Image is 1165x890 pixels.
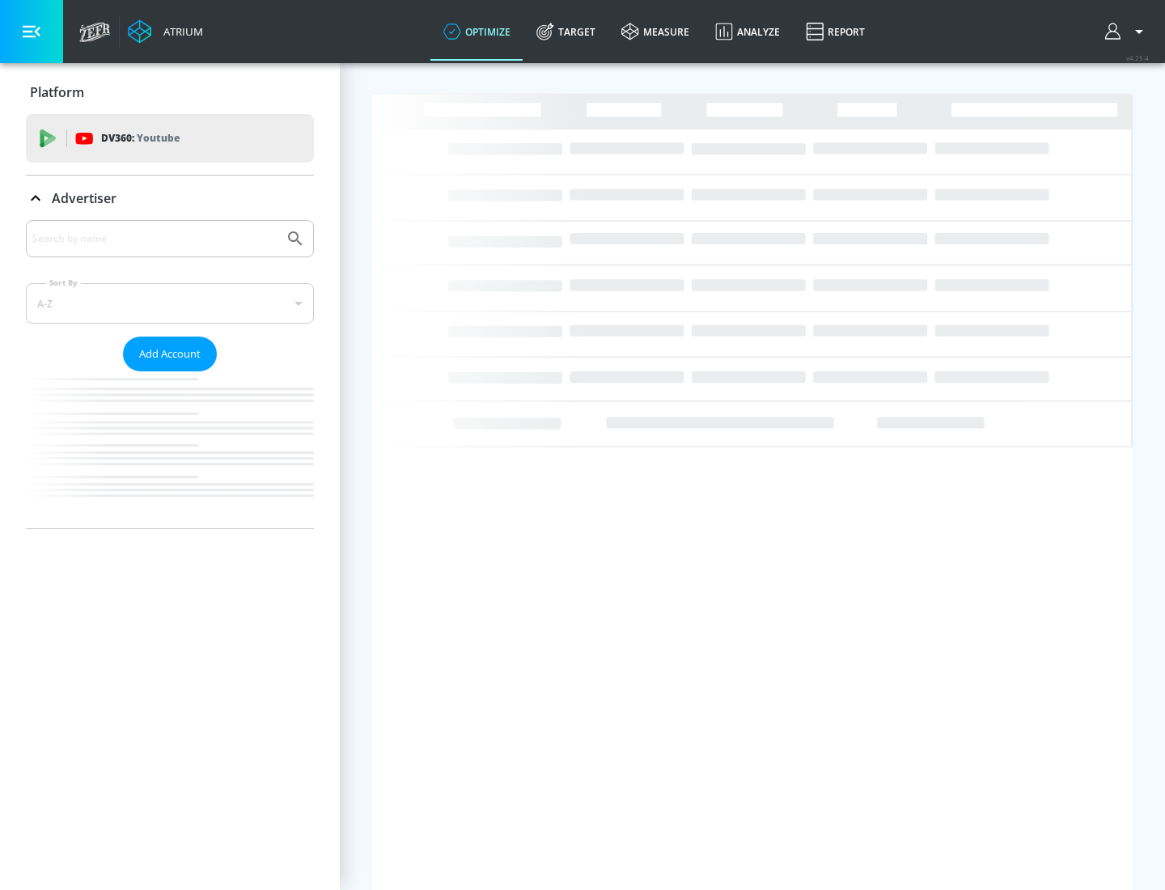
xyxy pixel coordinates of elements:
input: Search by name [32,228,277,249]
a: Atrium [128,19,203,44]
div: Platform [26,70,314,115]
a: optimize [430,2,523,61]
p: Youtube [137,129,180,146]
div: A-Z [26,283,314,324]
div: DV360: Youtube [26,114,314,163]
p: Advertiser [52,189,116,207]
div: Advertiser [26,176,314,221]
a: Analyze [702,2,793,61]
a: Report [793,2,878,61]
span: v 4.25.4 [1126,53,1149,62]
label: Sort By [46,278,81,288]
nav: list of Advertiser [26,371,314,528]
span: Add Account [139,345,201,363]
div: Atrium [157,24,203,39]
button: Add Account [123,337,217,371]
div: Advertiser [26,220,314,528]
p: Platform [30,83,84,101]
p: DV360: [101,129,180,147]
a: Target [523,2,608,61]
a: measure [608,2,702,61]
